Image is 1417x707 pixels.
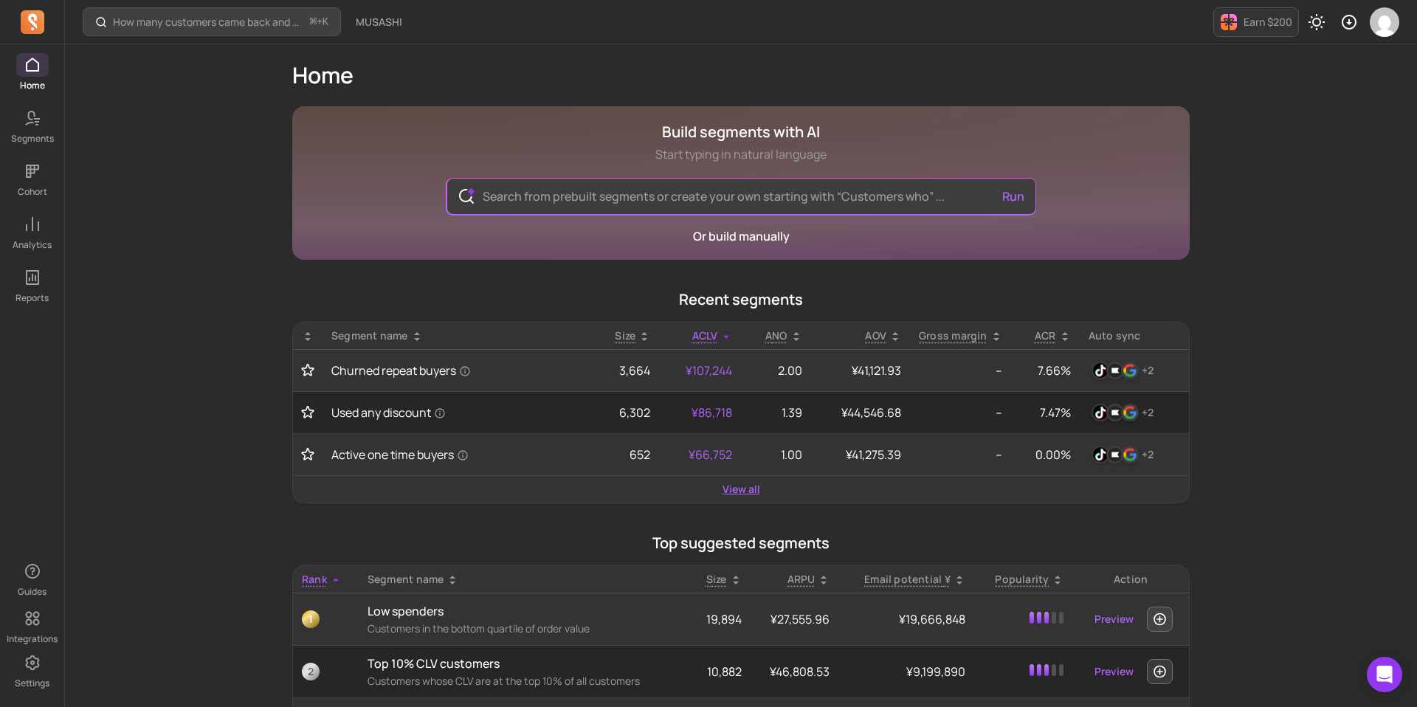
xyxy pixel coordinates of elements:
button: tiktokklaviyogoogle+2 [1089,443,1156,466]
span: ¥19,666,848 [899,611,965,627]
a: Preview [1089,606,1140,632]
img: klaviyo [1106,404,1124,421]
input: Search from prebuilt segments or create your own starting with “Customers who” ... [471,179,1012,214]
p: -- [919,362,1002,379]
p: ¥41,121.93 [820,362,901,379]
span: ¥46,808.53 [770,663,830,680]
div: Segment name [368,572,681,587]
button: Toggle favorite [302,405,314,420]
p: 3,664 [600,362,650,379]
a: Used any discount [331,404,582,421]
p: Earn $200 [1244,15,1292,30]
p: Email potential ¥ [864,572,951,587]
p: + 2 [1142,405,1154,420]
p: How many customers came back and made another purchase? [113,15,304,30]
p: Home [20,80,45,92]
div: Segment name [331,328,582,343]
img: google [1121,446,1139,463]
button: Toggle favorite [302,363,314,378]
p: Segments [11,133,54,145]
img: klaviyo [1106,362,1124,379]
p: 652 [600,446,650,463]
p: 2.00 [750,362,801,379]
p: 7.66% [1020,362,1071,379]
span: ANO [765,328,787,342]
h1: Home [292,62,1190,89]
span: + [310,14,328,30]
img: google [1121,362,1139,379]
p: 1.39 [750,404,801,421]
button: Run [996,182,1030,211]
p: -- [919,404,1002,421]
p: Popularity [995,572,1049,587]
span: Size [615,328,635,342]
span: ACLV [692,328,718,342]
span: 19,894 [706,611,742,627]
p: Recent segments [292,289,1190,310]
p: ACR [1035,328,1056,343]
img: tiktok [1092,362,1109,379]
button: Guides [16,556,49,601]
p: Customers in the bottom quartile of order value [368,621,681,636]
button: tiktokklaviyogoogle+2 [1089,359,1156,382]
span: 10,882 [707,663,742,680]
p: Top 10% CLV customers [368,655,681,672]
p: Top suggested segments [292,533,1190,553]
button: Toggle favorite [302,447,314,462]
p: + 2 [1142,447,1154,462]
p: Customers whose CLV are at the top 10% of all customers [368,674,681,689]
img: klaviyo [1106,446,1124,463]
p: Analytics [13,239,52,251]
img: google [1121,404,1139,421]
div: Auto sync [1089,328,1180,343]
p: Integrations [7,633,58,645]
a: Active one time buyers [331,446,582,463]
span: 1 [302,610,320,628]
p: Settings [15,677,49,689]
p: ¥44,546.68 [820,404,901,421]
span: Active one time buyers [331,446,469,463]
h1: Build segments with AI [655,122,827,142]
span: Churned repeat buyers [331,362,471,379]
img: tiktok [1092,446,1109,463]
p: Guides [18,586,46,598]
p: Reports [15,292,49,304]
button: MUSASHI [347,9,411,35]
span: ¥9,199,890 [906,663,965,680]
p: ¥66,752 [668,446,732,463]
p: ¥107,244 [668,362,732,379]
p: 7.47% [1020,404,1071,421]
kbd: K [323,16,328,28]
div: Open Intercom Messenger [1367,657,1402,692]
kbd: ⌘ [309,13,317,32]
span: Used any discount [331,404,446,421]
a: Churned repeat buyers [331,362,582,379]
span: ¥27,555.96 [770,611,830,627]
span: 2 [302,663,320,680]
p: Gross margin [919,328,987,343]
p: -- [919,446,1002,463]
p: ¥86,718 [668,404,732,421]
p: AOV [865,328,886,343]
button: Earn $200 [1213,7,1299,37]
a: Preview [1089,658,1140,685]
p: ARPU [787,572,816,587]
p: ¥41,275.39 [820,446,901,463]
p: Start typing in natural language [655,145,827,163]
span: Rank [302,572,327,586]
button: How many customers came back and made another purchase?⌘+K [83,7,341,36]
p: Cohort [18,186,47,198]
p: 1.00 [750,446,801,463]
img: avatar [1370,7,1399,37]
p: 0.00% [1020,446,1071,463]
a: Or build manually [693,228,790,244]
img: tiktok [1092,404,1109,421]
p: 6,302 [600,404,650,421]
button: Toggle dark mode [1302,7,1331,37]
span: Size [706,572,727,586]
div: Action [1081,572,1180,587]
p: + 2 [1142,363,1154,378]
p: Low spenders [368,602,681,620]
button: tiktokklaviyogoogle+2 [1089,401,1156,424]
a: View all [723,482,760,497]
